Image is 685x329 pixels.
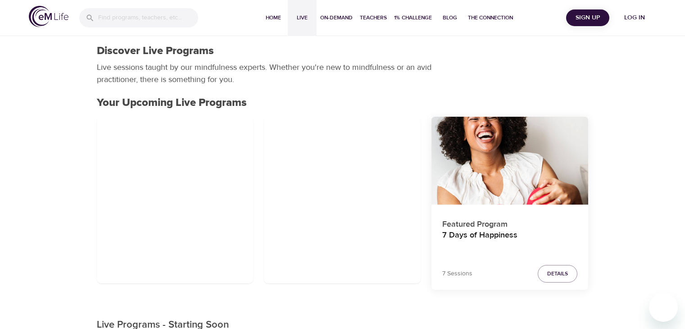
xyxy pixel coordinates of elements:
[439,13,461,23] span: Blog
[617,12,653,23] span: Log in
[566,9,609,26] button: Sign Up
[538,265,577,283] button: Details
[263,13,284,23] span: Home
[442,230,577,252] h4: 7 Days of Happiness
[360,13,387,23] span: Teachers
[442,269,472,279] p: 7 Sessions
[320,13,353,23] span: On-Demand
[98,8,198,27] input: Find programs, teachers, etc...
[613,9,656,26] button: Log in
[649,293,678,322] iframe: Button to launch messaging window
[570,12,606,23] span: Sign Up
[97,61,435,86] p: Live sessions taught by our mindfulness experts. Whether you're new to mindfulness or an avid pra...
[29,6,68,27] img: logo
[442,215,577,230] p: Featured Program
[291,13,313,23] span: Live
[97,45,214,58] h1: Discover Live Programs
[431,117,588,205] button: 7 Days of Happiness
[97,96,589,110] h2: Your Upcoming Live Programs
[394,13,432,23] span: 1% Challenge
[468,13,513,23] span: The Connection
[547,269,568,279] span: Details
